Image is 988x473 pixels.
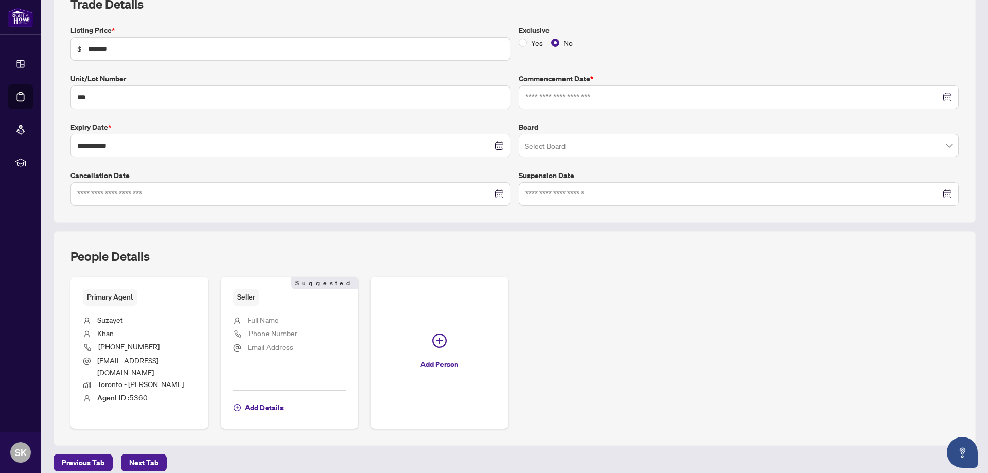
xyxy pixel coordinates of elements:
[291,277,358,289] span: Suggested
[121,454,167,471] button: Next Tab
[70,248,150,265] h2: People Details
[70,73,510,84] label: Unit/Lot Number
[245,399,284,416] span: Add Details
[248,342,293,352] span: Email Address
[70,170,510,181] label: Cancellation Date
[519,121,959,133] label: Board
[370,277,508,429] button: Add Person
[97,393,148,402] span: 5360
[527,37,547,48] span: Yes
[248,315,279,324] span: Full Name
[559,37,577,48] span: No
[129,454,158,471] span: Next Tab
[947,437,978,468] button: Open asap
[97,315,123,324] span: Suzayet
[233,399,284,416] button: Add Details
[83,289,137,305] span: Primary Agent
[233,289,259,305] span: Seller
[519,25,959,36] label: Exclusive
[70,121,510,133] label: Expiry Date
[249,328,297,338] span: Phone Number
[97,393,129,402] b: Agent ID :
[98,342,160,351] span: [PHONE_NUMBER]
[77,43,82,55] span: $
[70,25,510,36] label: Listing Price
[97,379,184,389] span: Toronto - [PERSON_NAME]
[8,8,33,27] img: logo
[97,356,158,377] span: [EMAIL_ADDRESS][DOMAIN_NAME]
[420,356,458,373] span: Add Person
[519,170,959,181] label: Suspension Date
[97,328,114,338] span: Khan
[519,73,959,84] label: Commencement Date
[234,404,241,411] span: plus-circle
[62,454,104,471] span: Previous Tab
[54,454,113,471] button: Previous Tab
[432,334,447,348] span: plus-circle
[15,445,27,460] span: SK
